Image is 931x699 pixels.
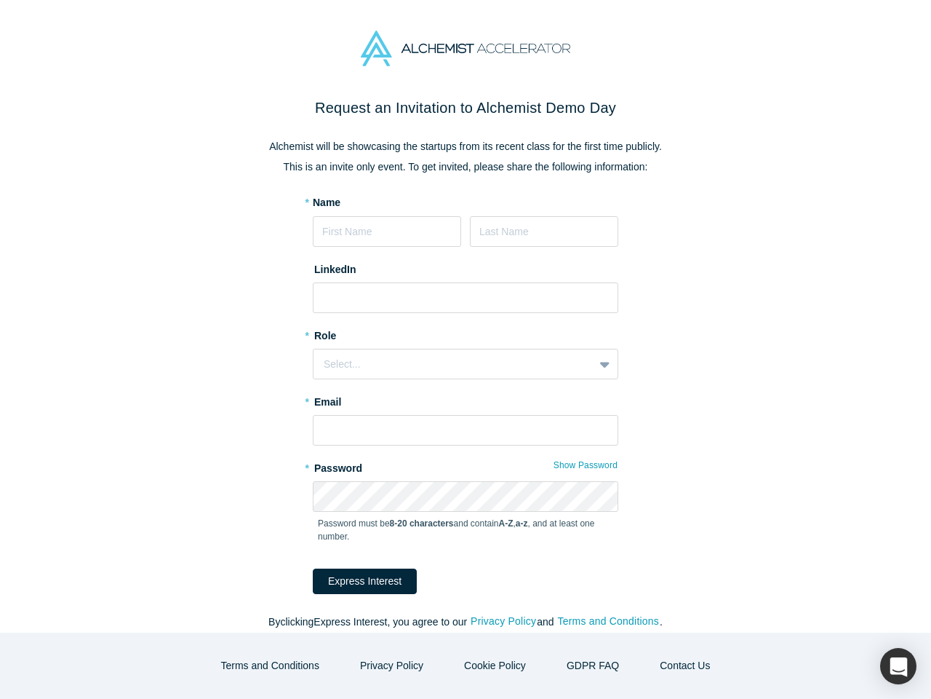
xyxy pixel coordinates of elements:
[313,216,461,247] input: First Name
[313,569,417,594] button: Express Interest
[556,613,660,630] button: Terms and Conditions
[160,97,771,119] h2: Request an Invitation to Alchemist Demo Day
[313,257,356,277] label: LinkedIn
[553,456,618,475] button: Show Password
[345,653,439,679] button: Privacy Policy
[551,653,634,679] a: GDPR FAQ
[160,159,771,175] p: This is an invite only event. To get invited, please share the following information:
[313,323,618,344] label: Role
[499,518,514,529] strong: A-Z
[516,518,528,529] strong: a-z
[470,613,537,630] button: Privacy Policy
[160,139,771,154] p: Alchemist will be showcasing the startups from its recent class for the first time publicly.
[644,653,725,679] button: Contact Us
[449,653,541,679] button: Cookie Policy
[361,31,570,66] img: Alchemist Accelerator Logo
[318,517,613,543] p: Password must be and contain , , and at least one number.
[324,357,583,372] div: Select...
[313,195,340,210] label: Name
[206,653,335,679] button: Terms and Conditions
[390,518,454,529] strong: 8-20 characters
[313,390,618,410] label: Email
[160,615,771,630] p: By clicking Express Interest , you agree to our and .
[313,456,618,476] label: Password
[470,216,618,247] input: Last Name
